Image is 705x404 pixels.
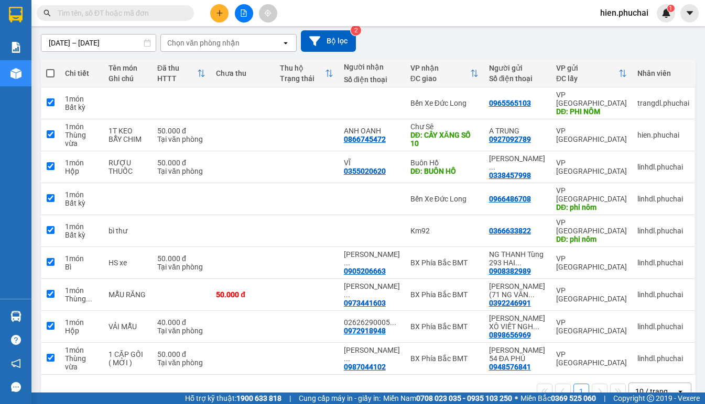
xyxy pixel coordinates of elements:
span: ... [344,259,350,267]
sup: 1 [667,5,675,12]
input: Select a date range. [41,35,156,51]
div: Người nhận [344,63,400,71]
button: file-add [235,4,253,23]
div: Ghi chú [109,74,147,83]
div: Tại văn phòng [157,358,205,367]
img: solution-icon [10,42,21,53]
button: caret-down [680,4,699,23]
div: Hộp [65,327,98,335]
div: 0338457998 [489,171,531,179]
div: 50.000 đ [157,350,205,358]
div: ĐỖ KỲ THUYẾT(38 LÝ CHÍNH THẮNG) [344,282,400,299]
div: 0972918948 [344,327,386,335]
span: aim [264,9,272,17]
div: 0948576841 [489,363,531,371]
span: 1 [669,5,673,12]
div: BX Phía Bắc BMT [410,290,479,299]
span: ⚪️ [515,396,518,400]
div: RƯỢU THUỐC [109,159,147,175]
div: NG THANH Tùng 293 HAI BÀ TRƯNG [489,250,546,267]
div: 50.000 đ [216,290,269,299]
div: Tại văn phòng [157,135,205,143]
div: 1 món [65,346,98,354]
div: A TRUNG [489,127,546,135]
div: 0973441603 [344,299,386,307]
div: DĐ: phi nôm [556,203,627,211]
span: question-circle [11,335,21,345]
div: 0908382989 [489,267,531,275]
div: DĐ: PHI NÔM [556,107,627,116]
div: 0392246991 [489,299,531,307]
div: Thùng nhỏ [65,295,98,303]
div: Số điện thoại [489,74,546,83]
div: 0987044102 [344,363,386,371]
div: nguyễn thị nụ 54 ĐA PHÚ [489,346,546,363]
div: 50.000 đ [157,254,205,263]
span: ... [489,163,495,171]
div: nguyễn thị mai [344,346,400,363]
div: VP [GEOGRAPHIC_DATA] [556,254,627,271]
div: VP [GEOGRAPHIC_DATA] [556,318,627,335]
span: Cung cấp máy in - giấy in: [299,392,381,404]
div: VP [GEOGRAPHIC_DATA] [556,218,627,235]
div: Tại văn phòng [157,167,205,175]
img: warehouse-icon [10,68,21,79]
div: 0927092789 [489,135,531,143]
span: message [11,382,21,392]
button: 1 [573,384,589,399]
div: DĐ: phi nôm [556,235,627,243]
span: | [604,392,605,404]
div: ĐỖ HOÀNG (71 NG VĂN TRỖI) [489,282,546,299]
div: trangdl.phuchai [637,99,689,107]
span: search [44,9,51,17]
div: 40.000 đ [157,318,205,327]
div: 1 món [65,159,98,167]
input: Tìm tên, số ĐT hoặc mã đơn [58,7,181,19]
div: Hộp [65,167,98,175]
div: Trạng thái [280,74,325,83]
div: VP gửi [556,64,619,72]
div: KIỀU NHUNG XÔ VIẾT NGHỆ TĨNH [489,314,546,331]
span: hien.phuchai [592,6,657,19]
div: VP [GEOGRAPHIC_DATA] [556,286,627,303]
span: Miền Nam [383,392,512,404]
strong: 0369 525 060 [551,394,596,402]
div: Chưa thu [216,69,269,77]
div: 0898656969 [489,331,531,339]
div: Chư Sê [410,122,479,131]
svg: open [281,39,290,47]
div: VĨ [344,159,400,167]
span: notification [11,358,21,368]
th: Toggle SortBy [405,60,484,87]
div: BX Phía Bắc BMT [410,354,479,363]
div: Số điện thoại [344,75,400,84]
div: Đã thu [157,64,197,72]
div: linhdl.phuchai [637,227,689,235]
div: linhdl.phuchai [637,195,689,203]
span: Miền Bắc [520,392,596,404]
div: 50.000 đ [157,159,205,167]
div: 1 món [65,95,98,103]
span: ... [515,259,522,267]
div: DĐ: CÂY XĂNG SỐ 10 [410,131,479,148]
span: file-add [240,9,247,17]
div: VP nhận [410,64,470,72]
button: aim [259,4,277,23]
div: Bất kỳ [65,103,98,111]
div: VẢI MẪU [109,322,147,331]
span: copyright [647,395,654,402]
th: Toggle SortBy [275,60,339,87]
th: Toggle SortBy [152,60,211,87]
span: Hỗ trợ kỹ thuật: [185,392,281,404]
span: ... [390,318,396,327]
img: logo-vxr [9,7,23,23]
span: ... [533,322,539,331]
div: 1T KEO BẪY CHIM [109,127,147,143]
div: Chọn văn phòng nhận [167,38,240,48]
div: 1 món [65,254,98,263]
div: 0355020620 [344,167,386,175]
span: plus [216,9,223,17]
div: 10 / trang [635,386,668,397]
div: VP [GEOGRAPHIC_DATA] [556,350,627,367]
div: 1 món [65,286,98,295]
